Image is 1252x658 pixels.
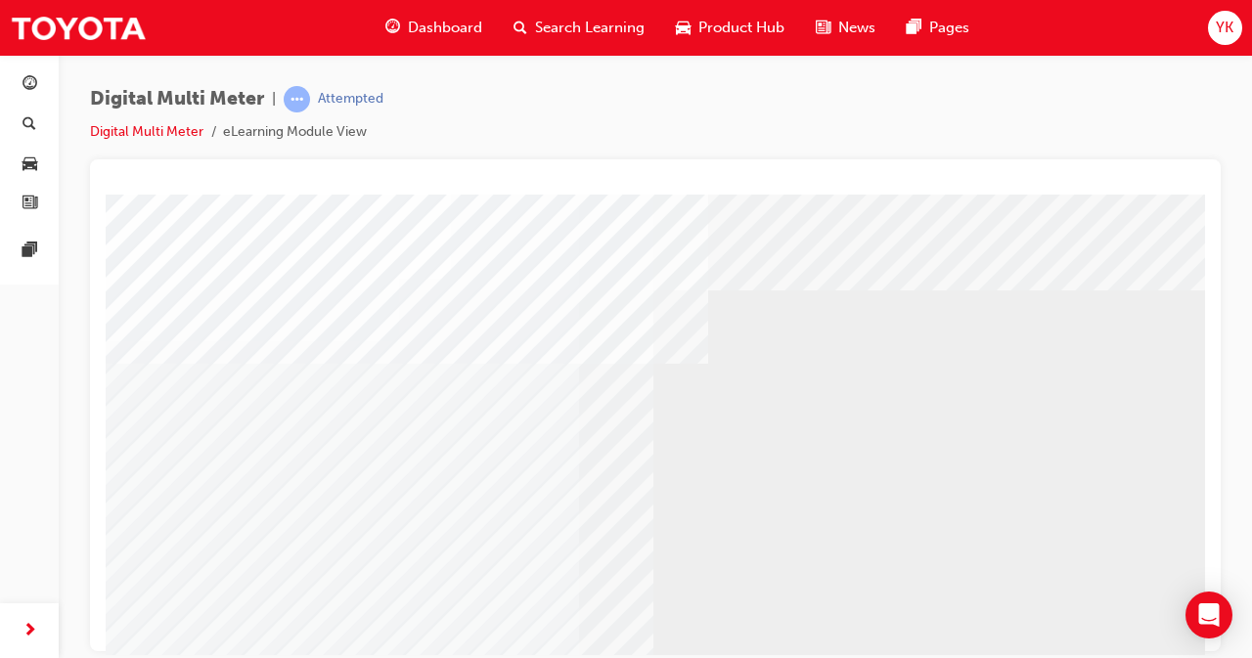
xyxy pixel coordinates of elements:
[90,88,264,110] span: Digital Multi Meter
[838,17,875,39] span: News
[318,90,383,109] div: Attempted
[535,17,645,39] span: Search Learning
[408,17,482,39] span: Dashboard
[929,17,969,39] span: Pages
[370,8,498,48] a: guage-iconDashboard
[498,8,660,48] a: search-iconSearch Learning
[22,242,37,260] span: pages-icon
[22,155,37,173] span: car-icon
[907,16,921,40] span: pages-icon
[22,116,36,134] span: search-icon
[22,76,37,94] span: guage-icon
[10,6,147,50] img: Trak
[1216,17,1233,39] span: YK
[800,8,891,48] a: news-iconNews
[385,16,400,40] span: guage-icon
[272,88,276,110] span: |
[514,16,527,40] span: search-icon
[1208,11,1242,45] button: YK
[284,86,310,112] span: learningRecordVerb_ATTEMPT-icon
[22,196,37,213] span: news-icon
[1185,592,1232,638] div: Open Intercom Messenger
[676,16,691,40] span: car-icon
[660,8,800,48] a: car-iconProduct Hub
[891,8,985,48] a: pages-iconPages
[816,16,830,40] span: news-icon
[22,619,37,643] span: next-icon
[90,123,203,140] a: Digital Multi Meter
[698,17,784,39] span: Product Hub
[223,121,367,144] li: eLearning Module View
